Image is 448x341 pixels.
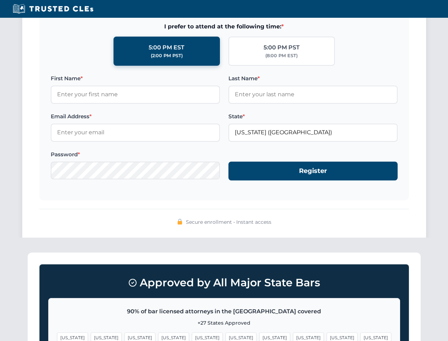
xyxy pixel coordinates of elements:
[149,43,184,52] div: 5:00 PM EST
[264,43,300,52] div: 5:00 PM PST
[228,86,398,103] input: Enter your last name
[228,162,398,180] button: Register
[228,124,398,141] input: Florida (FL)
[51,86,220,103] input: Enter your first name
[51,150,220,159] label: Password
[51,124,220,141] input: Enter your email
[51,22,398,31] span: I prefer to attend at the following time:
[48,273,400,292] h3: Approved by All Major State Bars
[57,307,391,316] p: 90% of bar licensed attorneys in the [GEOGRAPHIC_DATA] covered
[228,112,398,121] label: State
[265,52,298,59] div: (8:00 PM EST)
[11,4,95,14] img: Trusted CLEs
[228,74,398,83] label: Last Name
[177,219,183,224] img: 🔒
[186,218,271,226] span: Secure enrollment • Instant access
[51,112,220,121] label: Email Address
[51,74,220,83] label: First Name
[57,319,391,327] p: +27 States Approved
[151,52,183,59] div: (2:00 PM PST)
